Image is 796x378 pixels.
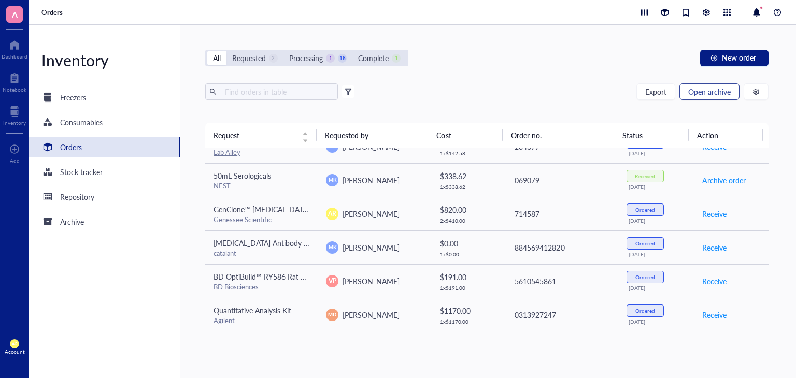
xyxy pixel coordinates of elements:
[629,150,685,156] div: [DATE]
[343,141,400,152] span: [PERSON_NAME]
[700,50,769,66] button: New order
[214,181,309,191] div: NEST
[645,88,666,96] span: Export
[440,150,497,156] div: 1 x $ 142.58
[29,186,180,207] a: Repository
[214,238,333,248] span: [MEDICAL_DATA] Antibody (catalant)
[329,176,336,183] span: MK
[358,52,389,64] div: Complete
[214,129,296,141] span: Request
[629,217,685,224] div: [DATE]
[343,175,400,185] span: [PERSON_NAME]
[214,282,259,292] a: BD Biosciences
[328,311,336,318] span: MD
[505,264,618,298] td: 5610545861
[205,123,317,148] th: Request
[679,83,740,100] button: Open archive
[60,141,82,153] div: Orders
[5,348,25,355] div: Account
[2,53,27,60] div: Dashboard
[214,315,235,325] a: Agilent
[392,54,401,63] div: 1
[205,50,408,66] div: segmented control
[635,173,655,179] div: Received
[702,242,727,253] span: Receive
[688,88,731,96] span: Open archive
[440,238,497,249] div: $ 0.00
[702,273,727,289] button: Receive
[29,50,180,70] div: Inventory
[702,239,727,256] button: Receive
[505,197,618,230] td: 714587
[515,309,609,321] div: 0313927247
[505,298,618,331] td: 0313927247
[635,308,655,314] div: Ordered
[328,209,336,219] span: AR
[629,184,685,190] div: [DATE]
[702,206,727,222] button: Receive
[440,285,497,291] div: 1 x $ 191.00
[10,157,20,164] div: Add
[440,170,497,182] div: $ 338.62
[214,249,309,258] div: catalant
[232,52,266,64] div: Requested
[29,211,180,232] a: Archive
[702,309,727,321] span: Receive
[515,275,609,287] div: 5610545861
[428,123,503,148] th: Cost
[689,123,763,148] th: Action
[29,87,180,108] a: Freezers
[214,204,468,214] span: GenClone™ [MEDICAL_DATA], 100% U.S. Origin, Heat Inactivated, 500 mL/Unit
[505,230,618,264] td: 884569412820
[440,305,497,316] div: $ 1170.00
[289,52,323,64] div: Processing
[440,318,497,325] div: 1 x $ 1170.00
[3,103,26,126] a: Inventory
[2,37,27,60] a: Dashboard
[635,274,655,280] div: Ordered
[440,184,497,190] div: 1 x $ 338.62
[326,54,335,63] div: 1
[12,8,18,21] span: A
[629,285,685,291] div: [DATE]
[60,216,84,227] div: Archive
[702,307,727,323] button: Receive
[343,276,400,286] span: [PERSON_NAME]
[329,243,336,251] span: MK
[221,84,334,99] input: Find orders in table
[213,52,221,64] div: All
[702,208,727,220] span: Receive
[629,251,685,257] div: [DATE]
[329,277,336,286] span: VP
[515,242,609,253] div: 884569412820
[3,120,26,126] div: Inventory
[702,275,727,287] span: Receive
[214,170,271,181] span: 50mL Serologicals
[505,163,618,197] td: 069079
[60,117,103,128] div: Consumables
[629,318,685,325] div: [DATE]
[515,208,609,220] div: 714587
[343,209,400,219] span: [PERSON_NAME]
[60,166,103,178] div: Stock tracker
[440,271,497,283] div: $ 191.00
[702,175,746,186] span: Archive order
[343,310,400,320] span: [PERSON_NAME]
[29,162,180,182] a: Stock tracker
[440,217,497,224] div: 2 x $ 410.00
[635,207,655,213] div: Ordered
[614,123,689,148] th: Status
[214,214,272,224] a: Genessee Scientific
[515,175,609,186] div: 069079
[29,112,180,133] a: Consumables
[3,86,26,93] div: Notebook
[60,92,86,103] div: Freezers
[214,147,240,157] a: Lab Alley
[214,271,366,282] span: BD OptiBuild™ RY586 Rat Anti-Mouse TSPAN8
[440,251,497,257] div: 1 x $ 0.00
[29,137,180,157] a: Orders
[329,142,336,150] span: MK
[12,341,17,346] span: AR
[317,123,428,148] th: Requested by
[503,123,614,148] th: Order no.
